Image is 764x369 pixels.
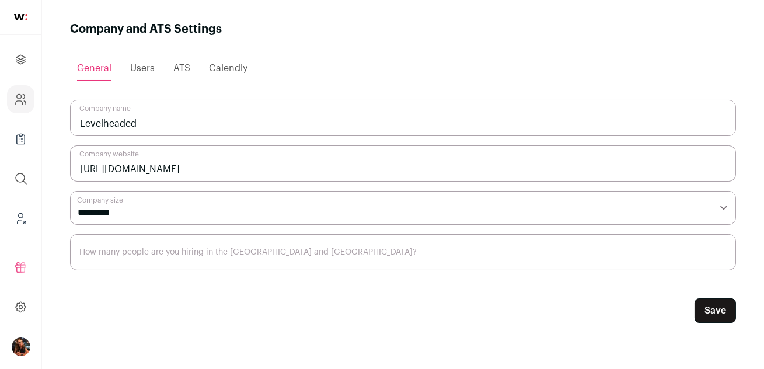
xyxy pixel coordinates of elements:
[12,337,30,356] img: 13968079-medium_jpg
[12,337,30,356] button: Open dropdown
[70,234,736,270] input: How many people are you hiring in the US and Canada?
[130,57,155,80] a: Users
[70,21,222,37] h1: Company and ATS Settings
[7,85,34,113] a: Company and ATS Settings
[209,64,247,73] span: Calendly
[130,64,155,73] span: Users
[173,64,190,73] span: ATS
[7,46,34,74] a: Projects
[173,57,190,80] a: ATS
[7,125,34,153] a: Company Lists
[70,145,736,182] input: Company website
[70,100,736,136] input: Company name
[14,14,27,20] img: wellfound-shorthand-0d5821cbd27db2630d0214b213865d53afaa358527fdda9d0ea32b1df1b89c2c.svg
[77,64,111,73] span: General
[7,204,34,232] a: Leads (Backoffice)
[209,57,247,80] a: Calendly
[695,298,736,323] button: Save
